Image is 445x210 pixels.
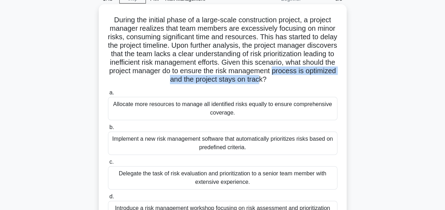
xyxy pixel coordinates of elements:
[108,132,337,155] div: Implement a new risk management software that automatically prioritizes risks based on predefined...
[108,166,337,189] div: Delegate the task of risk evaluation and prioritization to a senior team member with extensive ex...
[109,193,114,199] span: d.
[109,159,114,165] span: c.
[109,124,114,130] span: b.
[107,16,338,84] h5: During the initial phase of a large-scale construction project, a project manager realizes that t...
[108,97,337,120] div: Allocate more resources to manage all identified risks equally to ensure comprehensive coverage.
[109,89,114,95] span: a.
